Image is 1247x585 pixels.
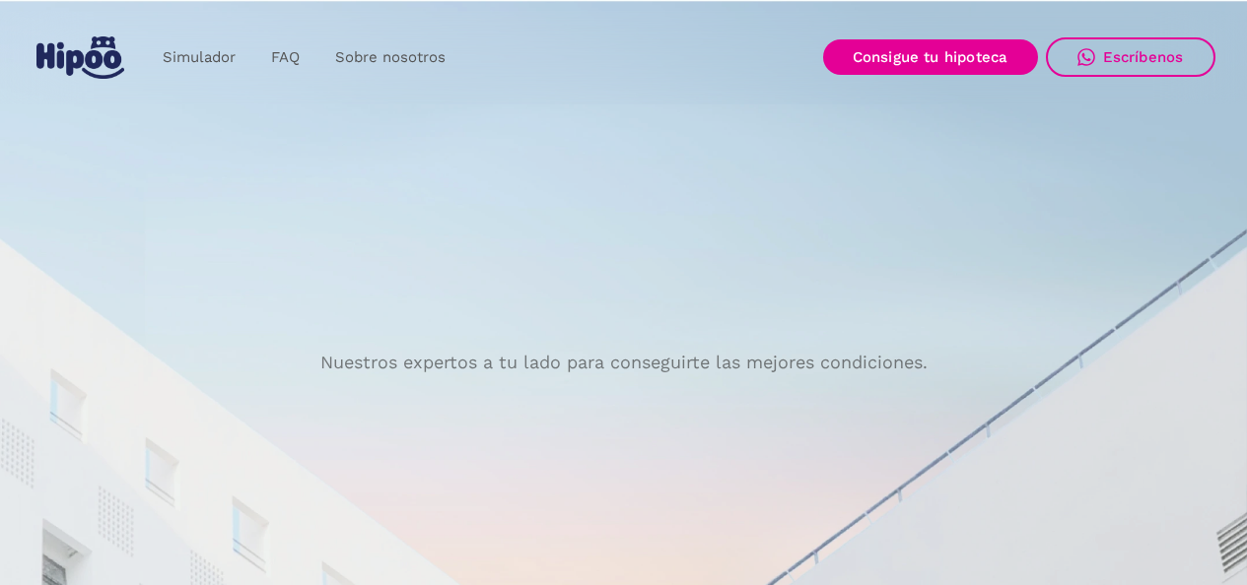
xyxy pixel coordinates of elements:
[1103,48,1184,66] div: Escríbenos
[823,39,1038,75] a: Consigue tu hipoteca
[33,29,129,87] a: home
[1046,37,1215,77] a: Escríbenos
[317,38,463,77] a: Sobre nosotros
[145,38,253,77] a: Simulador
[253,38,317,77] a: FAQ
